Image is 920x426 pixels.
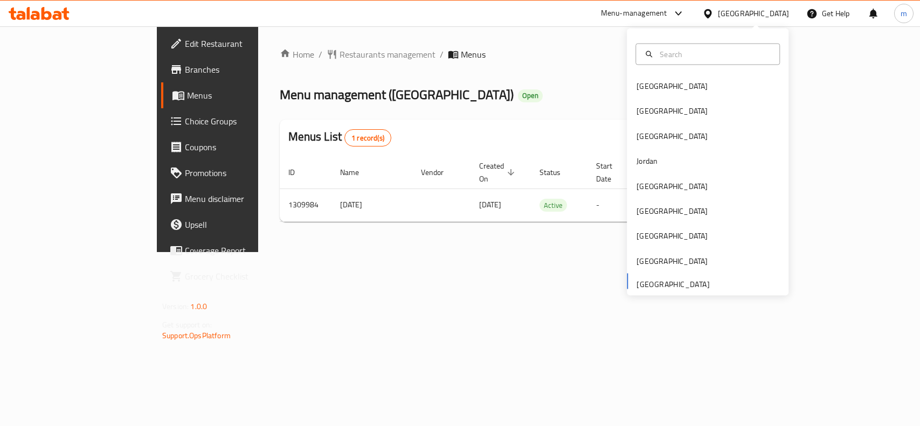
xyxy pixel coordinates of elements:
[185,270,302,283] span: Grocery Checklist
[185,192,302,205] span: Menu disclaimer
[461,48,486,61] span: Menus
[539,199,567,212] span: Active
[162,329,231,343] a: Support.OpsPlatform
[637,230,708,242] div: [GEOGRAPHIC_DATA]
[190,299,207,313] span: 1.0.0
[288,166,309,179] span: ID
[161,82,310,108] a: Menus
[327,48,435,61] a: Restaurants management
[185,218,302,231] span: Upsell
[518,91,543,100] span: Open
[539,166,575,179] span: Status
[345,133,391,143] span: 1 record(s)
[479,198,501,212] span: [DATE]
[637,80,708,92] div: [GEOGRAPHIC_DATA]
[637,255,708,267] div: [GEOGRAPHIC_DATA]
[280,156,815,222] table: enhanced table
[185,244,302,257] span: Coverage Report
[161,160,310,186] a: Promotions
[637,205,708,217] div: [GEOGRAPHIC_DATA]
[185,141,302,153] span: Coupons
[161,238,310,263] a: Coverage Report
[185,115,302,128] span: Choice Groups
[161,108,310,134] a: Choice Groups
[440,48,444,61] li: /
[340,166,373,179] span: Name
[596,159,626,185] span: Start Date
[161,212,310,238] a: Upsell
[331,188,412,221] td: [DATE]
[162,318,212,332] span: Get support on:
[637,130,708,142] div: [GEOGRAPHIC_DATA]
[161,134,310,160] a: Coupons
[637,155,658,167] div: Jordan
[479,159,518,185] span: Created On
[280,48,742,61] nav: breadcrumb
[161,57,310,82] a: Branches
[901,8,907,19] span: m
[187,89,302,102] span: Menus
[587,188,639,221] td: -
[280,82,514,107] span: Menu management ( [GEOGRAPHIC_DATA] )
[518,89,543,102] div: Open
[637,105,708,117] div: [GEOGRAPHIC_DATA]
[185,63,302,76] span: Branches
[161,263,310,289] a: Grocery Checklist
[185,37,302,50] span: Edit Restaurant
[319,48,322,61] li: /
[421,166,458,179] span: Vendor
[162,299,189,313] span: Version:
[340,48,435,61] span: Restaurants management
[185,166,302,179] span: Promotions
[601,7,667,20] div: Menu-management
[637,180,708,192] div: [GEOGRAPHIC_DATA]
[161,186,310,212] a: Menu disclaimer
[288,129,391,146] h2: Menus List
[718,8,789,19] div: [GEOGRAPHIC_DATA]
[655,48,773,60] input: Search
[161,31,310,57] a: Edit Restaurant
